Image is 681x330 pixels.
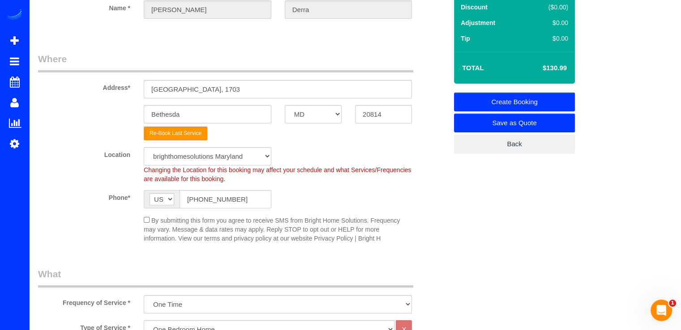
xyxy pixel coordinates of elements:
label: Tip [461,34,470,43]
span: Changing the Location for this booking may affect your schedule and what Services/Frequencies are... [144,166,411,182]
label: Location [31,147,137,159]
input: City* [144,105,271,123]
legend: Where [38,52,413,72]
img: Automaid Logo [5,9,23,21]
label: Adjustment [461,18,495,27]
div: ($0.00) [527,3,568,12]
a: Create Booking [454,93,575,111]
button: Re-Book Last Service [144,127,207,140]
span: 1 [669,300,676,307]
input: Phone* [180,190,271,208]
div: $0.00 [527,18,568,27]
strong: Total [462,64,484,72]
span: By submitting this form you agree to receive SMS from Bright Home Solutions. Frequency may vary. ... [144,217,400,242]
label: Frequency of Service * [31,295,137,307]
input: Zip Code* [355,105,412,123]
label: Address* [31,80,137,92]
a: Save as Quote [454,114,575,132]
iframe: Intercom live chat [651,300,672,321]
label: Discount [461,3,488,12]
input: Last Name* [285,0,412,19]
legend: What [38,267,413,288]
h4: $130.99 [516,64,567,72]
label: Phone* [31,190,137,202]
div: $0.00 [527,34,568,43]
input: First Name* [144,0,271,19]
a: Back [454,135,575,153]
label: Name * [31,0,137,13]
